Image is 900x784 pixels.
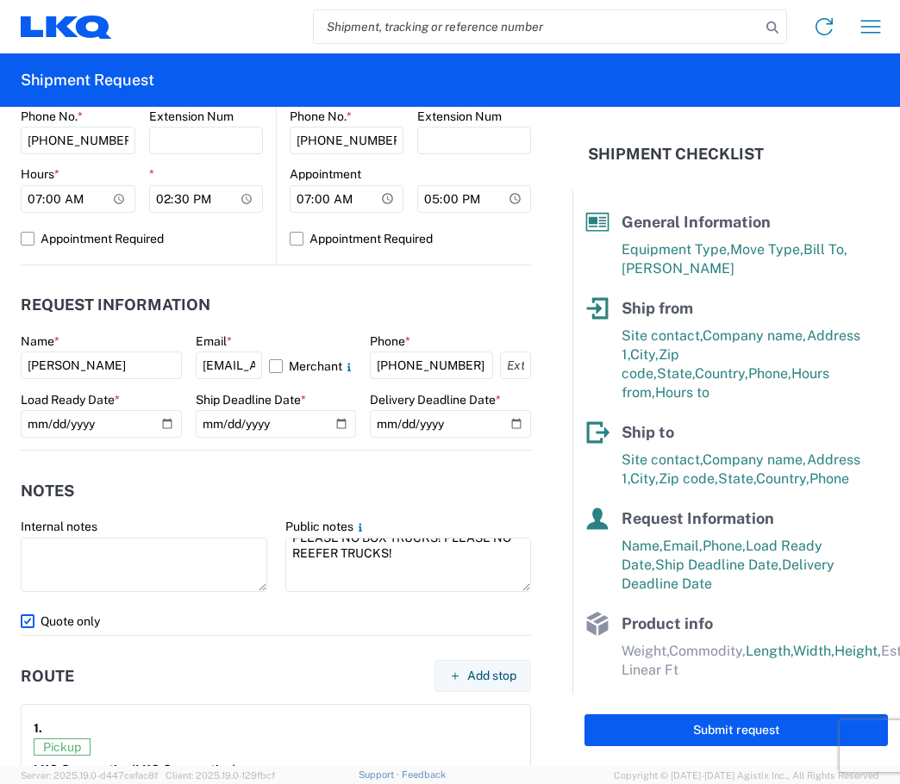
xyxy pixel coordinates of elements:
span: City, [630,470,659,487]
span: Ship from [622,299,693,317]
h2: Shipment Request [21,70,154,90]
label: Extension Num [417,109,502,124]
label: Extension Num [149,109,234,124]
strong: 1. [34,717,42,738]
span: Hours to [655,384,709,401]
span: Equipment Type, [622,241,730,258]
span: Pickup [34,738,91,756]
span: Add stop [467,668,516,684]
span: Country, [695,365,748,382]
span: Phone, [748,365,791,382]
span: Name, [622,538,663,554]
label: Ship Deadline Date [196,392,306,408]
label: Appointment Required [290,225,531,252]
span: Country, [756,470,809,487]
label: Name [21,333,59,349]
span: Product info [622,614,713,632]
label: Appointment [290,166,361,182]
label: Internal notes [21,519,97,534]
label: Merchant [269,352,356,379]
h2: Request Information [21,296,210,314]
span: Site contact, [622,451,703,468]
span: Commodity, [669,643,746,659]
button: Submit request [584,714,888,746]
label: Phone [370,333,410,349]
span: [PERSON_NAME] [622,260,734,277]
span: Height, [834,643,881,659]
span: Email, [663,538,703,554]
h2: Shipment Checklist [588,144,764,165]
span: Client: 2025.19.0-129fbcf [166,770,275,781]
label: Email [196,333,232,349]
label: Appointment Required [21,225,263,252]
span: Phone [809,470,849,487]
span: State, [657,365,695,382]
span: General Information [622,213,771,231]
span: Zip code, [659,470,718,487]
label: Public notes [285,519,367,534]
input: Ext [500,352,531,379]
label: Phone No. [21,109,83,124]
label: Load Ready Date [21,392,120,408]
label: Phone No. [290,109,352,124]
h2: Notes [21,482,74,500]
a: Feedback [402,769,446,780]
span: Length, [746,643,793,659]
span: Ship Deadline Date, [655,557,782,573]
label: Hours [21,166,59,182]
a: Support [359,769,402,780]
span: Company name, [703,451,807,468]
span: State, [718,470,756,487]
span: Bill To, [803,241,847,258]
label: Quote only [21,607,531,635]
span: Phone, [703,538,746,554]
button: Add stop [434,660,531,692]
span: Server: 2025.19.0-d447cefac8f [21,770,158,781]
span: Ship to [622,423,674,441]
span: (LKQ Corporation) [131,762,237,776]
span: Company name, [703,327,807,344]
span: Site contact, [622,327,703,344]
label: Delivery Deadline Date [370,392,501,408]
input: Shipment, tracking or reference number [314,10,760,43]
strong: LKQ Corporation [34,762,237,776]
span: Copyright © [DATE]-[DATE] Agistix Inc., All Rights Reserved [614,768,879,783]
span: Move Type, [730,241,803,258]
span: Request Information [622,509,774,527]
span: City, [630,346,659,363]
h2: Route [21,668,74,685]
span: Weight, [622,643,669,659]
span: Width, [793,643,834,659]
